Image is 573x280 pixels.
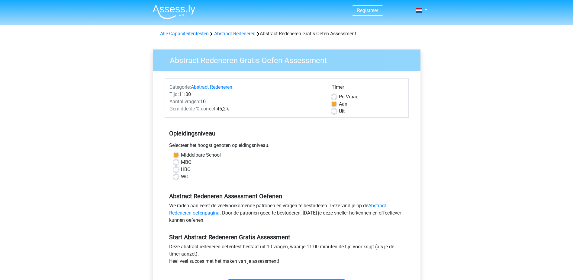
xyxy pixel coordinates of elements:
[339,108,345,115] label: Uit
[169,234,404,241] h5: Start Abstract Redeneren Gratis Assessment
[357,8,378,13] a: Registreer
[181,151,221,159] label: Middelbare School
[165,243,409,267] div: Deze abstract redeneren oefentest bestaat uit 10 vragen, waar je 11:00 minuten de tijd voor krijg...
[169,106,217,112] span: Gemiddelde % correct:
[214,31,256,37] a: Abstract Redeneren
[160,31,209,37] a: Alle Capaciteitentesten
[165,202,409,226] div: We raden aan eerst de veelvoorkomende patronen en vragen te bestuderen. Deze vind je op de . Door...
[165,105,327,113] div: 45,2%
[169,84,191,90] span: Categorie:
[169,91,179,97] span: Tijd:
[165,98,327,105] div: 10
[153,5,195,19] img: Assessly
[191,84,232,90] a: Abstract Redeneren
[332,84,404,93] div: Timer
[339,94,346,100] span: Per
[181,159,192,166] label: MBO
[181,173,188,180] label: WO
[339,93,359,100] label: Vraag
[339,100,347,108] label: Aan
[158,30,416,37] div: Abstract Redeneren Gratis Oefen Assessment
[163,53,416,65] h3: Abstract Redeneren Gratis Oefen Assessment
[165,91,327,98] div: 11:00
[181,166,191,173] label: HBO
[169,99,200,104] span: Aantal vragen:
[169,192,404,200] h5: Abstract Redeneren Assessment Oefenen
[165,142,409,151] div: Selecteer het hoogst genoten opleidingsniveau.
[169,127,404,139] h5: Opleidingsniveau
